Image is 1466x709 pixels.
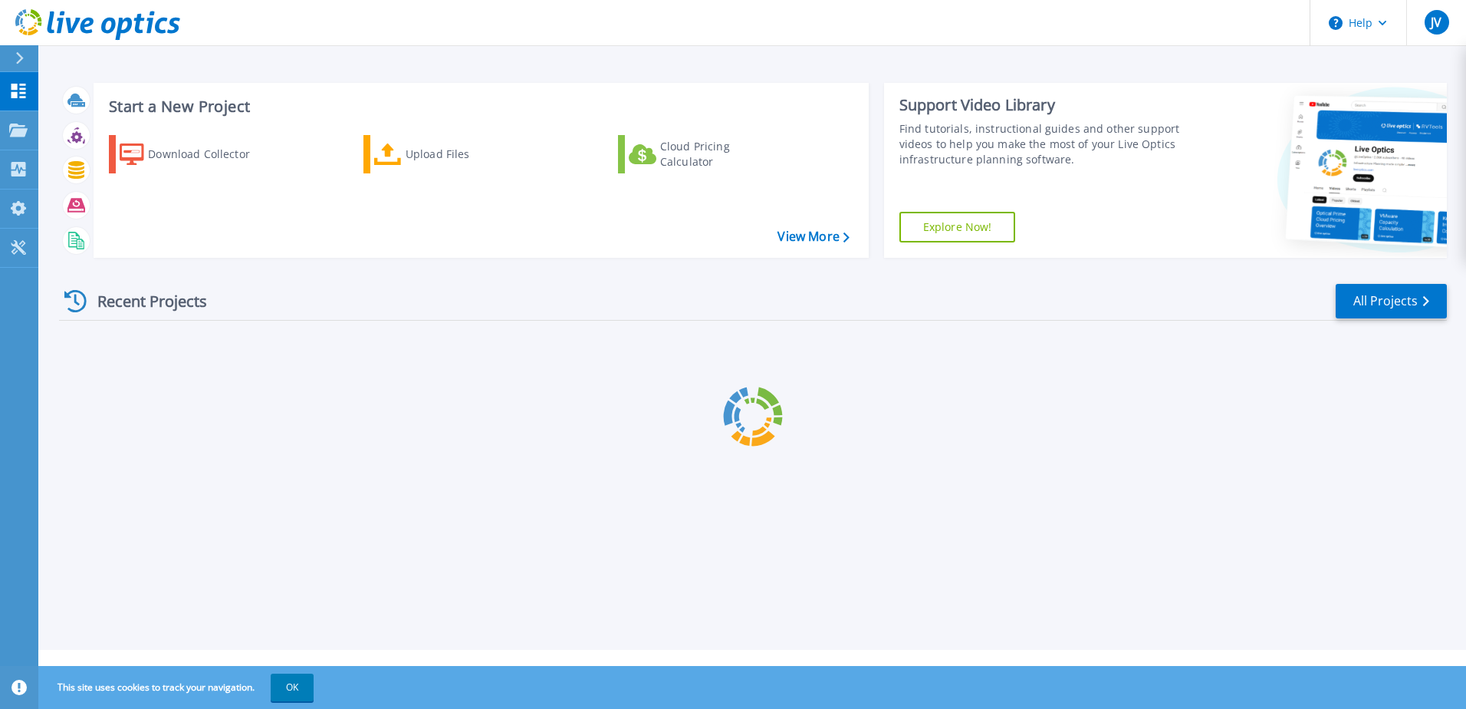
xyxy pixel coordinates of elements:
a: View More [777,229,849,244]
span: JV [1431,16,1441,28]
div: Support Video Library [899,95,1186,115]
a: Cloud Pricing Calculator [618,135,789,173]
div: Cloud Pricing Calculator [660,139,783,170]
div: Download Collector [148,139,271,170]
div: Recent Projects [59,282,228,320]
div: Upload Files [406,139,528,170]
a: All Projects [1336,284,1447,318]
a: Upload Files [363,135,534,173]
span: This site uses cookies to track your navigation. [42,674,314,701]
div: Find tutorials, instructional guides and other support videos to help you make the most of your L... [899,121,1186,167]
a: Explore Now! [899,212,1016,242]
h3: Start a New Project [109,98,849,115]
button: OK [271,674,314,701]
a: Download Collector [109,135,280,173]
